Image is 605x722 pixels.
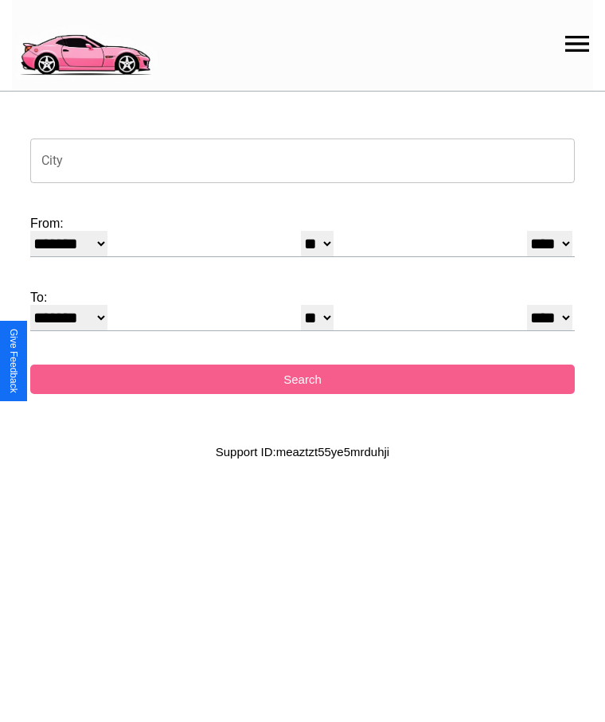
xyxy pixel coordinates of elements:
div: Give Feedback [8,329,19,393]
img: logo [12,8,158,80]
label: From: [30,217,575,231]
label: To: [30,291,575,305]
p: Support ID: meaztzt55ye5mrduhji [216,441,389,462]
button: Search [30,365,575,394]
